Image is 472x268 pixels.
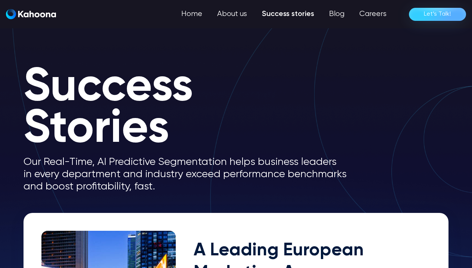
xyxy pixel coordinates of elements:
[6,9,56,20] a: home
[424,8,451,20] div: Let’s Talk!
[24,67,359,150] h1: Success Stories
[174,7,210,22] a: Home
[6,9,56,19] img: Kahoona logo white
[352,7,394,22] a: Careers
[322,7,352,22] a: Blog
[409,8,466,21] a: Let’s Talk!
[210,7,254,22] a: About us
[254,7,322,22] a: Success stories
[24,156,359,193] p: Our Real-Time, AI Predictive Segmentation helps business leaders in every department and industry...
